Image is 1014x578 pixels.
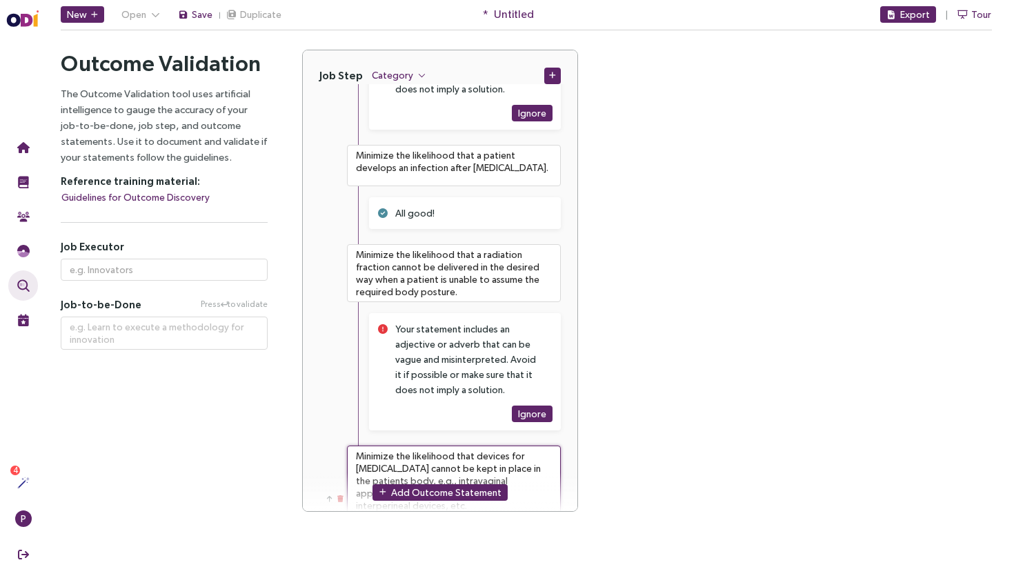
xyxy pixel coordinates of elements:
button: Needs Framework [8,236,38,266]
button: Live Events [8,305,38,335]
button: Guidelines for Outcome Discovery [61,189,210,206]
button: Ignore [512,105,553,121]
span: New [67,7,87,22]
button: Home [8,132,38,163]
span: P [21,510,26,527]
h4: Job Step [319,69,363,82]
button: Sign Out [8,539,38,570]
span: Export [900,7,930,22]
span: Category [372,68,413,83]
img: Training [17,176,30,188]
textarea: Press Enter to validate [61,317,268,350]
span: Job-to-be-Done [61,298,141,311]
button: Ignore [512,406,553,422]
textarea: Press Enter to validate [347,446,561,516]
span: Ignore [518,406,546,421]
span: Guidelines for Outcome Discovery [61,190,210,205]
button: Save [177,6,213,23]
button: Duplicate [226,6,282,23]
input: e.g. Innovators [61,259,268,281]
button: Actions [8,468,38,498]
span: Tour [971,7,991,22]
img: Outcome Validation [17,279,30,292]
button: Training [8,167,38,197]
textarea: Press Enter to validate [347,244,561,302]
p: The Outcome Validation tool uses artificial intelligence to gauge the accuracy of your job-to-be-... [61,86,268,165]
img: Actions [17,477,30,489]
span: Save [192,7,212,22]
button: New [61,6,104,23]
div: All good! [395,206,536,221]
h5: Job Executor [61,240,268,253]
img: JTBD Needs Framework [17,245,30,257]
button: Add Outcome Statement [372,484,508,500]
img: Live Events [17,314,30,326]
button: Tour [957,6,992,23]
span: Press to validate [201,298,268,311]
strong: Reference training material: [61,175,200,187]
span: Untitled [494,6,534,23]
textarea: Press Enter to validate [347,145,561,186]
button: Open [115,6,166,23]
button: Outcome Validation [8,270,38,301]
button: Export [880,6,936,23]
img: Community [17,210,30,223]
button: Community [8,201,38,232]
h2: Outcome Validation [61,50,268,77]
span: Add Outcome Statement [391,484,501,499]
sup: 4 [10,466,20,475]
span: Ignore [518,106,546,121]
div: Your statement includes an adjective or adverb that can be vague and misinterpreted. Avoid it if ... [395,321,536,397]
span: 4 [13,466,18,475]
button: P [8,504,38,534]
button: Category [371,67,426,83]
